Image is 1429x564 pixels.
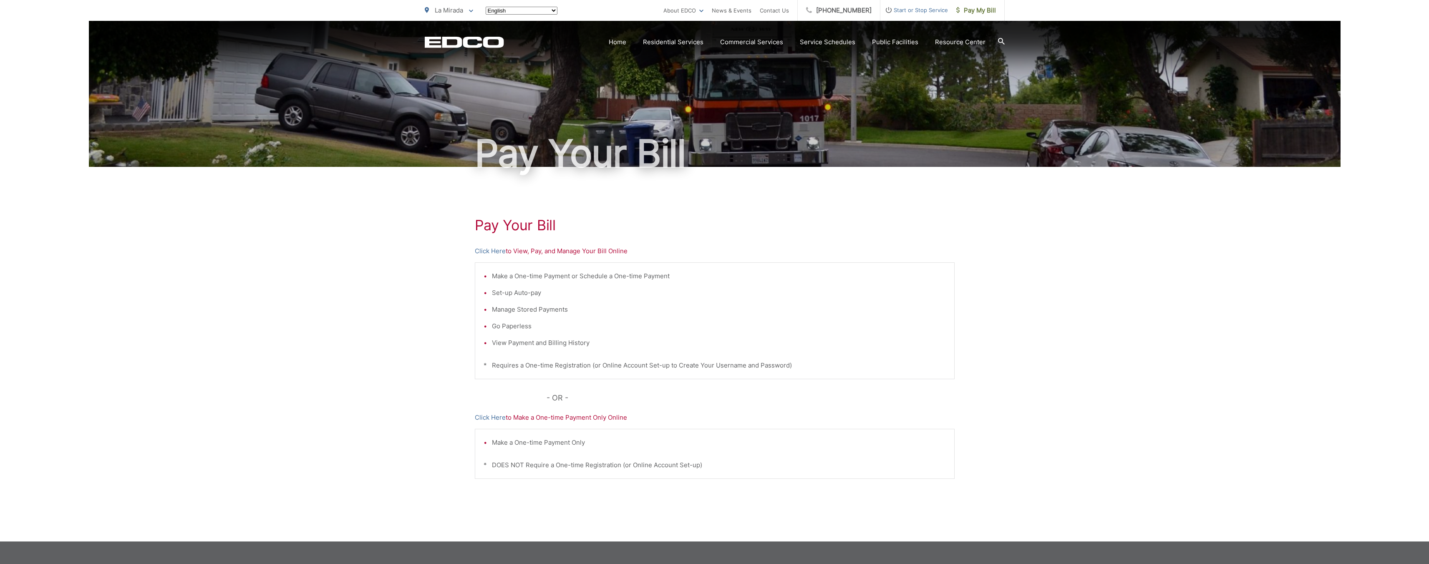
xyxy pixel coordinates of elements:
a: Public Facilities [872,37,918,47]
a: EDCD logo. Return to the homepage. [425,36,504,48]
li: Make a One-time Payment or Schedule a One-time Payment [492,271,946,281]
li: Go Paperless [492,321,946,331]
select: Select a language [486,7,557,15]
a: Click Here [475,413,506,423]
li: View Payment and Billing History [492,338,946,348]
p: to View, Pay, and Manage Your Bill Online [475,246,955,256]
p: to Make a One-time Payment Only Online [475,413,955,423]
a: News & Events [712,5,751,15]
p: - OR - [547,392,955,404]
li: Set-up Auto-pay [492,288,946,298]
li: Manage Stored Payments [492,305,946,315]
a: Contact Us [760,5,789,15]
p: * Requires a One-time Registration (or Online Account Set-up to Create Your Username and Password) [484,360,946,370]
h1: Pay Your Bill [425,133,1005,174]
span: La Mirada [435,6,463,14]
a: Service Schedules [800,37,855,47]
h1: Pay Your Bill [475,217,955,234]
span: Pay My Bill [956,5,996,15]
a: Residential Services [643,37,703,47]
p: * DOES NOT Require a One-time Registration (or Online Account Set-up) [484,460,946,470]
a: Home [609,37,626,47]
a: Resource Center [935,37,985,47]
a: About EDCO [663,5,703,15]
li: Make a One-time Payment Only [492,438,946,448]
a: Click Here [475,246,506,256]
a: Commercial Services [720,37,783,47]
